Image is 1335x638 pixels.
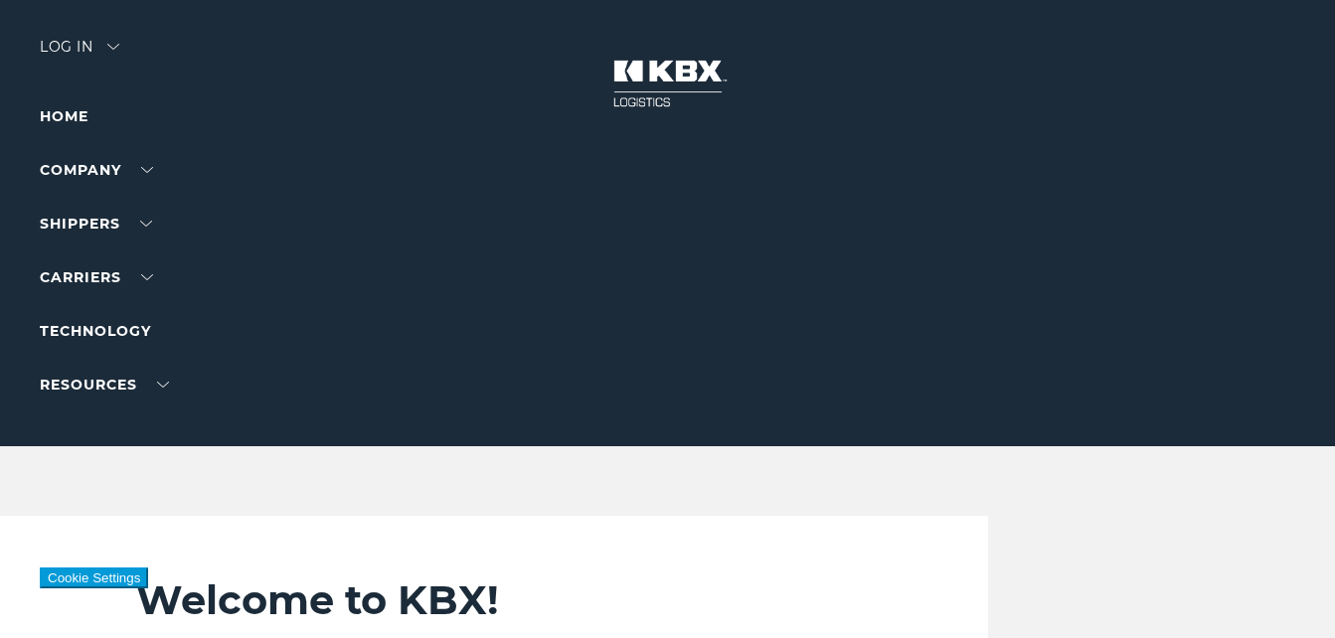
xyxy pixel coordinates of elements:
a: Company [40,161,153,179]
img: kbx logo [593,40,743,127]
a: SHIPPERS [40,215,152,233]
a: Technology [40,322,151,340]
div: Log in [40,40,119,69]
a: RESOURCES [40,376,169,394]
h2: Welcome to KBX! [136,575,857,625]
a: Home [40,107,88,125]
img: arrow [107,44,119,50]
button: Cookie Settings [40,567,148,588]
a: Carriers [40,268,153,286]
